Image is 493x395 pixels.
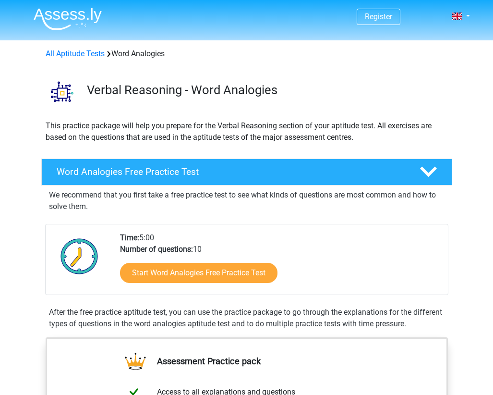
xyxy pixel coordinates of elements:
[34,8,102,30] img: Assessly
[120,233,139,242] b: Time:
[46,120,448,143] p: This practice package will help you prepare for the Verbal Reasoning section of your aptitude tes...
[49,189,445,212] p: We recommend that you first take a free practice test to see what kinds of questions are most com...
[87,83,445,98] h3: Verbal Reasoning - Word Analogies
[55,232,104,280] img: Clock
[365,12,392,21] a: Register
[46,49,105,58] a: All Aptitude Tests
[120,245,193,254] b: Number of questions:
[45,307,448,330] div: After the free practice aptitude test, you can use the practice package to go through the explana...
[42,48,452,60] div: Word Analogies
[120,263,277,283] a: Start Word Analogies Free Practice Test
[57,166,404,177] h4: Word Analogies Free Practice Test
[113,232,447,295] div: 5:00 10
[42,71,83,112] img: word analogies
[37,159,456,185] a: Word Analogies Free Practice Test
